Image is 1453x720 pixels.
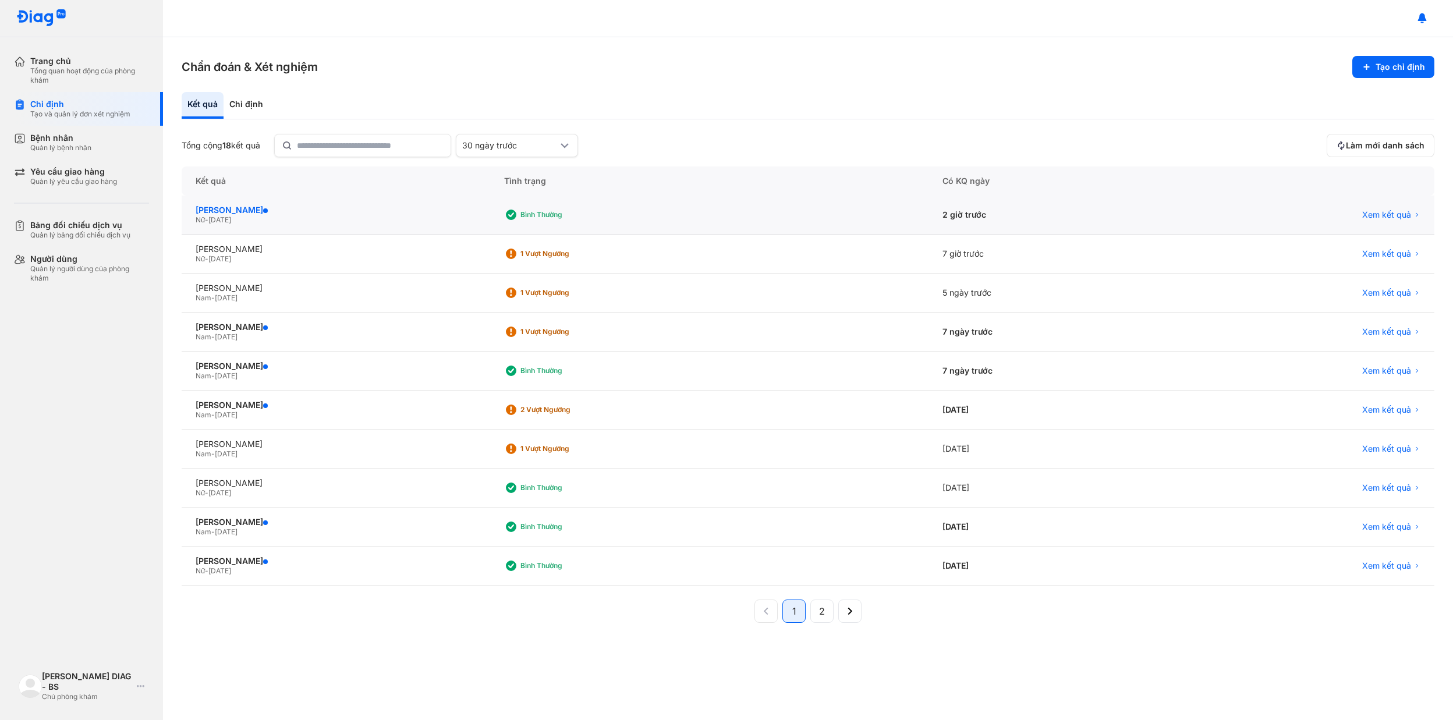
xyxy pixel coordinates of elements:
[1362,366,1411,376] span: Xem kết quả
[520,288,614,297] div: 1 Vượt ngưỡng
[30,230,130,240] div: Quản lý bảng đối chiếu dịch vụ
[520,327,614,336] div: 1 Vượt ngưỡng
[196,371,211,380] span: Nam
[182,59,318,75] h3: Chẩn đoán & Xét nghiệm
[1362,327,1411,337] span: Xem kết quả
[928,430,1169,469] div: [DATE]
[215,410,238,419] span: [DATE]
[182,140,260,151] div: Tổng cộng kết quả
[196,449,211,458] span: Nam
[30,66,149,85] div: Tổng quan hoạt động của phòng khám
[182,92,224,119] div: Kết quả
[196,400,476,410] div: [PERSON_NAME]
[205,215,208,224] span: -
[30,133,91,143] div: Bệnh nhân
[196,410,211,419] span: Nam
[196,283,476,293] div: [PERSON_NAME]
[30,220,130,230] div: Bảng đối chiếu dịch vụ
[215,449,238,458] span: [DATE]
[205,488,208,497] span: -
[196,205,476,215] div: [PERSON_NAME]
[928,391,1169,430] div: [DATE]
[196,293,211,302] span: Nam
[792,604,796,618] span: 1
[928,469,1169,508] div: [DATE]
[208,566,231,575] span: [DATE]
[196,566,205,575] span: Nữ
[30,264,149,283] div: Quản lý người dùng của phòng khám
[1346,140,1424,151] span: Làm mới danh sách
[1327,134,1434,157] button: Làm mới danh sách
[1362,210,1411,220] span: Xem kết quả
[211,449,215,458] span: -
[490,166,928,196] div: Tình trạng
[928,508,1169,547] div: [DATE]
[928,547,1169,586] div: [DATE]
[1362,522,1411,532] span: Xem kết quả
[215,371,238,380] span: [DATE]
[30,166,117,177] div: Yêu cầu giao hàng
[520,483,614,492] div: Bình thường
[208,254,231,263] span: [DATE]
[928,196,1169,235] div: 2 giờ trước
[196,517,476,527] div: [PERSON_NAME]
[30,109,130,119] div: Tạo và quản lý đơn xét nghiệm
[1362,444,1411,454] span: Xem kết quả
[205,254,208,263] span: -
[1362,405,1411,415] span: Xem kết quả
[520,210,614,219] div: Bình thường
[928,235,1169,274] div: 7 giờ trước
[215,527,238,536] span: [DATE]
[1362,249,1411,259] span: Xem kết quả
[810,600,834,623] button: 2
[196,527,211,536] span: Nam
[520,522,614,531] div: Bình thường
[182,166,490,196] div: Kết quả
[819,604,825,618] span: 2
[42,671,132,692] div: [PERSON_NAME] DIAG - BS
[208,215,231,224] span: [DATE]
[196,254,205,263] span: Nữ
[211,332,215,341] span: -
[1362,483,1411,493] span: Xem kết quả
[1352,56,1434,78] button: Tạo chỉ định
[520,249,614,258] div: 1 Vượt ngưỡng
[211,293,215,302] span: -
[42,692,132,701] div: Chủ phòng khám
[196,556,476,566] div: [PERSON_NAME]
[196,215,205,224] span: Nữ
[782,600,806,623] button: 1
[222,140,231,150] span: 18
[30,177,117,186] div: Quản lý yêu cầu giao hàng
[30,254,149,264] div: Người dùng
[196,488,205,497] span: Nữ
[215,332,238,341] span: [DATE]
[211,410,215,419] span: -
[520,405,614,414] div: 2 Vượt ngưỡng
[196,244,476,254] div: [PERSON_NAME]
[19,675,42,698] img: logo
[208,488,231,497] span: [DATE]
[462,140,558,151] div: 30 ngày trước
[16,9,66,27] img: logo
[196,478,476,488] div: [PERSON_NAME]
[211,527,215,536] span: -
[520,561,614,570] div: Bình thường
[30,143,91,152] div: Quản lý bệnh nhân
[1362,561,1411,571] span: Xem kết quả
[215,293,238,302] span: [DATE]
[205,566,208,575] span: -
[928,166,1169,196] div: Có KQ ngày
[928,313,1169,352] div: 7 ngày trước
[520,366,614,375] div: Bình thường
[30,56,149,66] div: Trang chủ
[196,439,476,449] div: [PERSON_NAME]
[928,352,1169,391] div: 7 ngày trước
[211,371,215,380] span: -
[224,92,269,119] div: Chỉ định
[196,361,476,371] div: [PERSON_NAME]
[1362,288,1411,298] span: Xem kết quả
[30,99,130,109] div: Chỉ định
[520,444,614,453] div: 1 Vượt ngưỡng
[928,274,1169,313] div: 5 ngày trước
